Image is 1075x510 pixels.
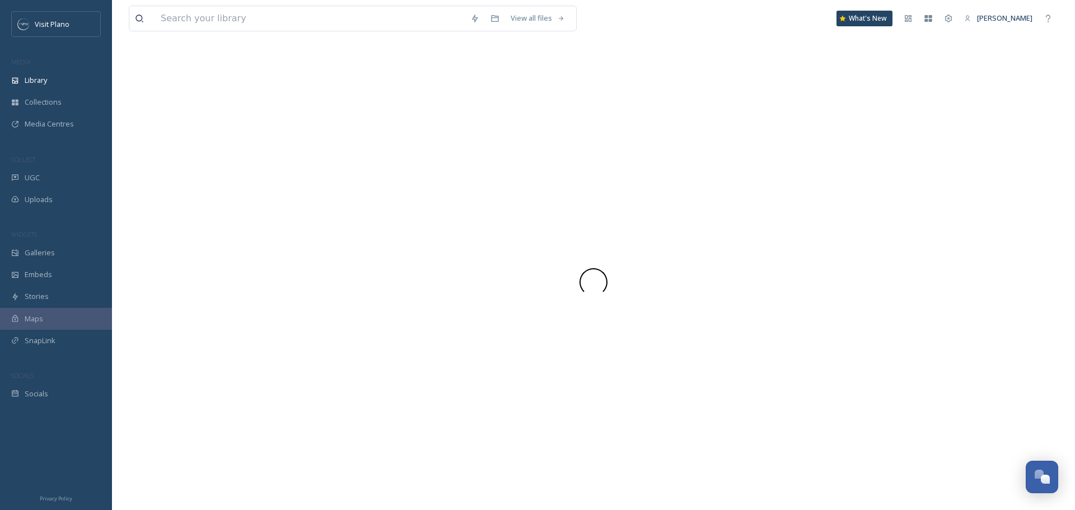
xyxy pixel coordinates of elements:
span: COLLECT [11,155,35,163]
span: Uploads [25,194,53,205]
span: Maps [25,314,43,324]
span: Socials [25,389,48,399]
input: Search your library [155,6,465,31]
span: SOCIALS [11,371,34,380]
span: Stories [25,291,49,302]
button: Open Chat [1026,461,1058,493]
span: Embeds [25,269,52,280]
span: Privacy Policy [40,495,72,502]
span: MEDIA [11,58,31,66]
span: Media Centres [25,119,74,129]
span: Collections [25,97,62,107]
span: UGC [25,172,40,183]
span: Visit Plano [35,19,69,29]
a: Privacy Policy [40,491,72,504]
span: SnapLink [25,335,55,346]
span: Library [25,75,47,86]
span: Galleries [25,247,55,258]
span: WIDGETS [11,230,37,238]
a: [PERSON_NAME] [959,7,1038,29]
a: What's New [836,11,892,26]
span: [PERSON_NAME] [977,13,1032,23]
img: images.jpeg [18,18,29,30]
a: View all files [505,7,571,29]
